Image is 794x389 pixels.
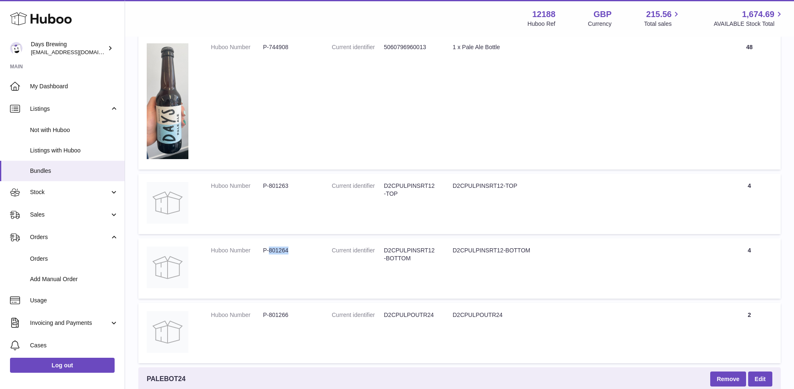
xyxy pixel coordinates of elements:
[594,9,611,20] strong: GBP
[30,211,110,219] span: Sales
[332,311,384,319] dt: Current identifier
[31,40,106,56] div: Days Brewing
[30,275,118,283] span: Add Manual Order
[644,9,681,28] a: 215.56 Total sales
[710,372,746,387] button: Remove
[528,20,556,28] div: Huboo Ref
[644,20,681,28] span: Total sales
[718,35,781,170] td: 48
[211,182,263,190] dt: Huboo Number
[718,238,781,299] td: 4
[30,342,118,349] span: Cases
[453,311,710,319] div: D2CPULPOUTR24
[263,247,315,254] dd: P-801264
[718,303,781,363] td: 2
[453,43,710,51] div: 1 x Pale Ale Bottle
[532,9,556,20] strong: 12188
[384,247,436,262] dd: D2CPULPINSRT12-BOTTOM
[10,42,23,55] img: helena@daysbrewing.com
[30,297,118,304] span: Usage
[263,43,315,51] dd: P-744908
[384,43,436,51] dd: 5060796960013
[453,182,710,190] div: D2CPULPINSRT12-TOP
[30,319,110,327] span: Invoicing and Payments
[211,247,263,254] dt: Huboo Number
[211,311,263,319] dt: Huboo Number
[30,82,118,90] span: My Dashboard
[30,105,110,113] span: Listings
[211,43,263,51] dt: Huboo Number
[332,182,384,198] dt: Current identifier
[384,182,436,198] dd: D2CPULPINSRT12-TOP
[332,247,384,262] dt: Current identifier
[30,147,118,155] span: Listings with Huboo
[742,9,774,20] span: 1,674.69
[588,20,612,28] div: Currency
[30,167,118,175] span: Bundles
[384,311,436,319] dd: D2CPULPOUTR24
[453,247,710,254] div: D2CPULPINSRT12-BOTTOM
[30,126,118,134] span: Not with Huboo
[147,311,188,353] img: D2CPULPOUTR24
[10,358,115,373] a: Log out
[263,311,315,319] dd: P-801266
[147,374,185,384] span: PALEBOT24
[147,43,188,159] img: 1 x Pale Ale Bottle
[147,247,188,288] img: D2CPULPINSRT12-BOTTOM
[30,233,110,241] span: Orders
[714,20,784,28] span: AVAILABLE Stock Total
[30,188,110,196] span: Stock
[332,43,384,51] dt: Current identifier
[714,9,784,28] a: 1,674.69 AVAILABLE Stock Total
[31,49,123,55] span: [EMAIL_ADDRESS][DOMAIN_NAME]
[718,174,781,234] td: 4
[263,182,315,190] dd: P-801263
[748,372,772,387] a: Edit
[147,182,188,224] img: D2CPULPINSRT12-TOP
[30,255,118,263] span: Orders
[646,9,671,20] span: 215.56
